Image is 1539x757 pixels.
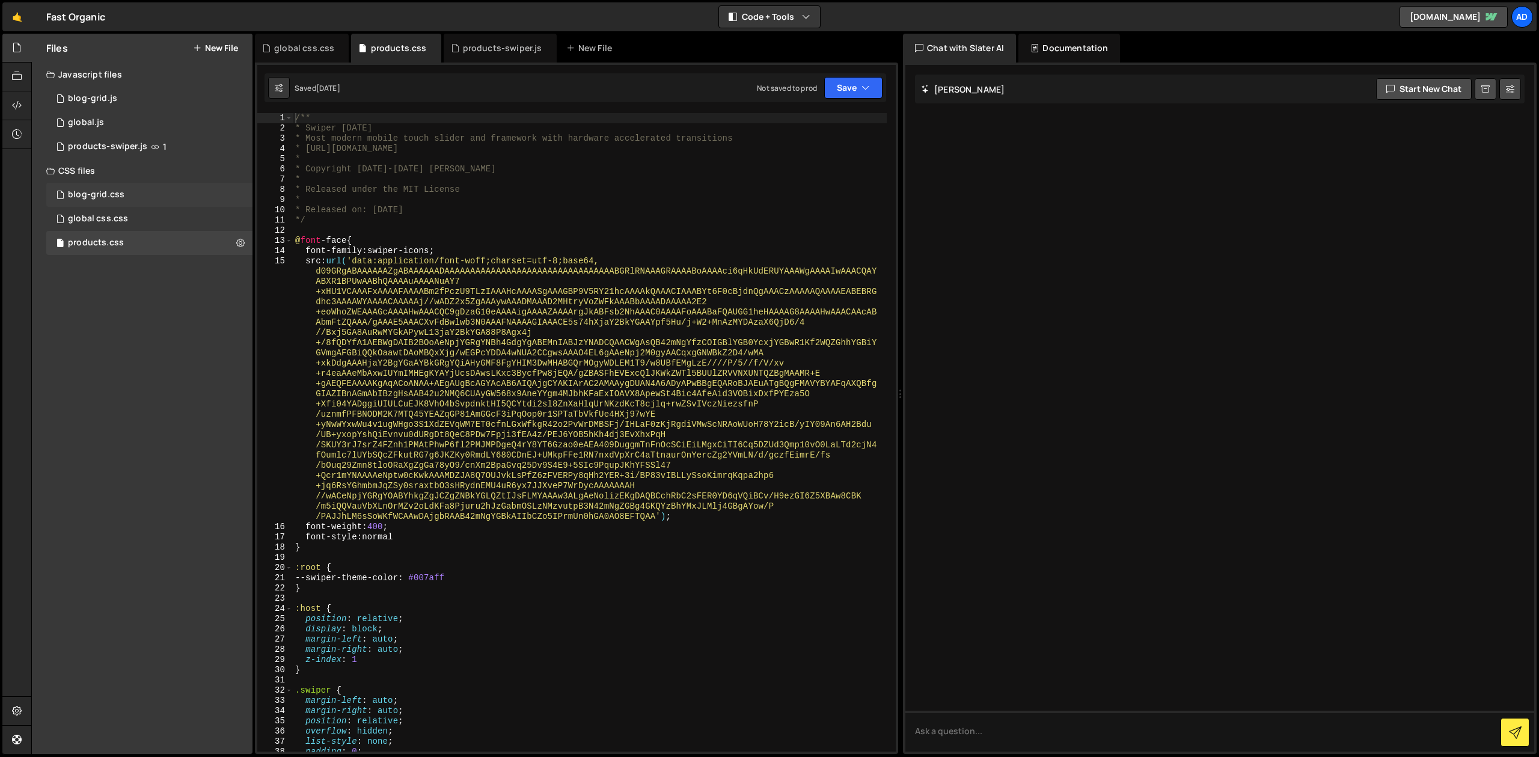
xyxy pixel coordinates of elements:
div: 28 [257,645,293,655]
div: 20 [257,563,293,573]
div: 15 [257,256,293,522]
div: Saved [295,83,340,93]
button: New File [193,43,238,53]
div: Chat with Slater AI [903,34,1016,63]
div: 9 [257,195,293,205]
div: 34 [257,706,293,716]
div: products-swiper.js [68,141,147,152]
div: 25 [257,614,293,624]
div: 10 [257,205,293,215]
div: 30 [257,665,293,675]
div: 37 [257,737,293,747]
div: 17318/48399.css [46,231,252,255]
a: ad [1511,6,1533,28]
div: Documentation [1018,34,1120,63]
div: 12 [257,225,293,236]
div: 38 [257,747,293,757]
div: New File [566,42,617,54]
div: global css.css [274,42,334,54]
div: 16 [257,522,293,532]
div: 1 [257,113,293,123]
div: [DATE] [316,83,340,93]
div: 7 [257,174,293,185]
div: 13 [257,236,293,246]
div: 5 [257,154,293,164]
div: Fast Organic [46,10,105,24]
div: 17318/48055.js [46,111,252,135]
div: 4 [257,144,293,154]
button: Start new chat [1376,78,1472,100]
div: 6 [257,164,293,174]
div: blog-grid.js [68,93,117,104]
div: 29 [257,655,293,665]
div: global css.css [68,213,128,224]
div: 22 [257,583,293,593]
button: Save [824,77,883,99]
div: 17318/48054.css [46,207,252,231]
div: 31 [257,675,293,685]
button: Code + Tools [719,6,820,28]
div: products.css [371,42,427,54]
div: 36 [257,726,293,737]
div: 24 [257,604,293,614]
div: 19 [257,553,293,563]
div: 14 [257,246,293,256]
div: global.js [68,117,104,128]
h2: [PERSON_NAME] [921,84,1005,95]
div: 17 [257,532,293,542]
div: products.css [68,238,124,248]
div: 17318/48331.css [46,183,252,207]
div: 27 [257,634,293,645]
div: Javascript files [32,63,252,87]
a: [DOMAIN_NAME] [1400,6,1508,28]
div: 8 [257,185,293,195]
div: 35 [257,716,293,726]
h2: Files [46,41,68,55]
div: 33 [257,696,293,706]
div: 26 [257,624,293,634]
div: 2 [257,123,293,133]
div: 21 [257,573,293,583]
div: 32 [257,685,293,696]
div: CSS files [32,159,252,183]
div: 23 [257,593,293,604]
div: 17318/48398.js [46,135,252,159]
div: Not saved to prod [757,83,817,93]
div: blog-grid.css [68,189,124,200]
div: products-swiper.js [463,42,542,54]
div: 17318/48332.js [46,87,252,111]
div: 18 [257,542,293,553]
div: 11 [257,215,293,225]
span: 1 [163,142,167,152]
div: 3 [257,133,293,144]
a: 🤙 [2,2,32,31]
